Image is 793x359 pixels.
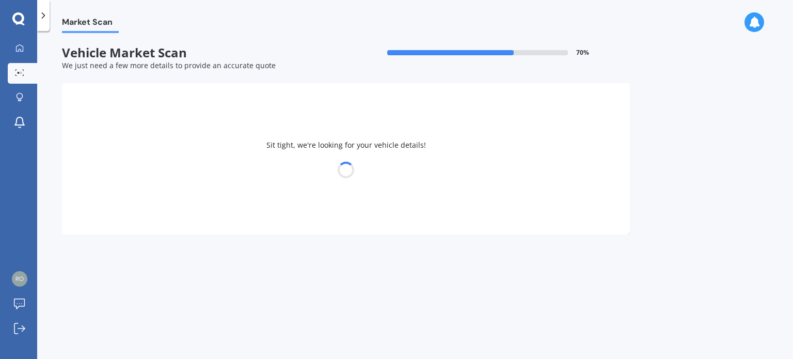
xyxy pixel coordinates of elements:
span: 70 % [576,49,589,56]
span: Vehicle Market Scan [62,45,346,60]
div: Sit tight, we're looking for your vehicle details! [62,83,630,235]
span: We just need a few more details to provide an accurate quote [62,60,276,70]
img: 2f128991b5abea4c4c89d7ca51c4c480 [12,271,27,287]
span: Market Scan [62,17,119,31]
